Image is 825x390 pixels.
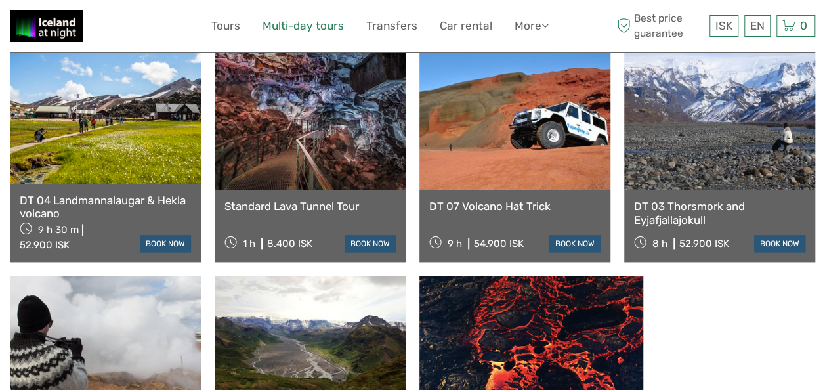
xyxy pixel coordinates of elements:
[614,11,706,40] span: Best price guarantee
[224,200,396,213] a: Standard Lava Tunnel Tour
[366,16,417,35] a: Transfers
[20,194,191,221] a: DT 04 Landmannalaugar & Hekla volcano
[10,10,83,42] img: 2375-0893e409-a1bb-4841-adb0-b7e32975a913_logo_small.jpg
[263,16,344,35] a: Multi-day tours
[715,19,732,32] span: ISK
[20,239,70,251] div: 52.900 ISK
[140,235,191,252] a: book now
[211,16,240,35] a: Tours
[679,238,729,249] div: 52.900 ISK
[515,16,549,35] a: More
[798,19,809,32] span: 0
[448,238,462,249] span: 9 h
[474,238,524,249] div: 54.900 ISK
[549,235,601,252] a: book now
[652,238,667,249] span: 8 h
[38,224,79,236] span: 9 h 30 m
[744,15,771,37] div: EN
[243,238,255,249] span: 1 h
[18,23,148,33] p: We're away right now. Please check back later!
[345,235,396,252] a: book now
[429,200,601,213] a: DT 07 Volcano Hat Trick
[440,16,492,35] a: Car rental
[754,235,805,252] a: book now
[267,238,312,249] div: 8.400 ISK
[634,200,805,227] a: DT 03 Thorsmork and Eyjafjallajokull
[151,20,167,36] button: Open LiveChat chat widget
